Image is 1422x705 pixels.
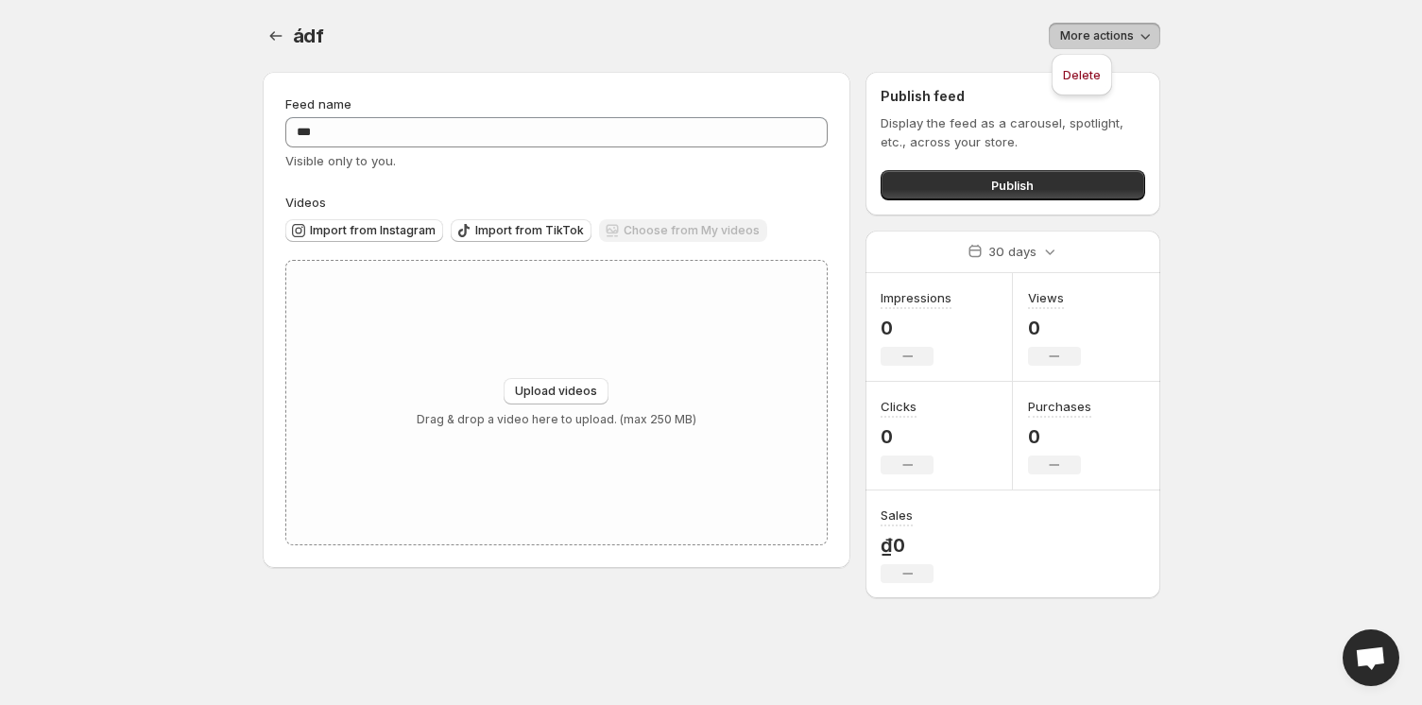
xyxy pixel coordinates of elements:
[1063,67,1101,82] span: Delete
[1057,60,1106,90] button: Delete feed
[285,153,396,168] span: Visible only to you.
[285,96,351,112] span: Feed name
[881,87,1144,106] h2: Publish feed
[881,506,913,524] h3: Sales
[1049,23,1160,49] button: More actions
[417,412,696,427] p: Drag & drop a video here to upload. (max 250 MB)
[263,23,289,49] button: Settings
[1028,425,1091,448] p: 0
[881,425,934,448] p: 0
[451,219,591,242] button: Import from TikTok
[1343,629,1399,686] div: Open chat
[881,288,951,307] h3: Impressions
[504,378,608,404] button: Upload videos
[1060,28,1134,43] span: More actions
[881,170,1144,200] button: Publish
[285,195,326,210] span: Videos
[1028,317,1081,339] p: 0
[1028,288,1064,307] h3: Views
[515,384,597,399] span: Upload videos
[475,223,584,238] span: Import from TikTok
[881,534,934,557] p: ₫0
[285,219,443,242] button: Import from Instagram
[881,317,951,339] p: 0
[881,397,917,416] h3: Clicks
[1028,397,1091,416] h3: Purchases
[988,242,1037,261] p: 30 days
[310,223,436,238] span: Import from Instagram
[293,25,324,47] span: ádf
[881,113,1144,151] p: Display the feed as a carousel, spotlight, etc., across your store.
[991,176,1034,195] span: Publish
